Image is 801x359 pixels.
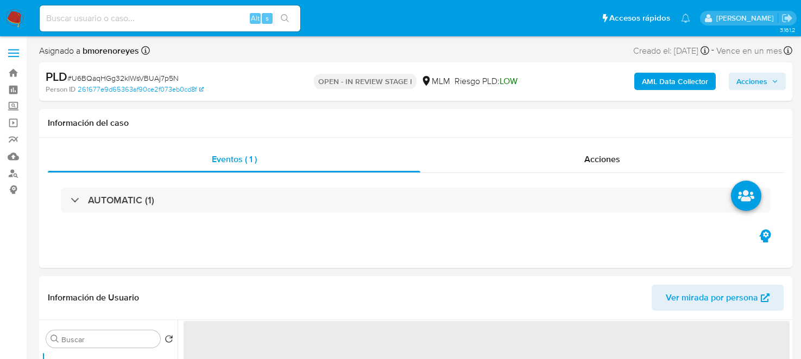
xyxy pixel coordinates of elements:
div: MLM [421,75,450,87]
button: AML Data Collector [634,73,716,90]
span: Accesos rápidos [609,12,670,24]
a: Salir [781,12,793,24]
input: Buscar [61,335,156,344]
p: brenda.morenoreyes@mercadolibre.com.mx [716,13,778,23]
button: Buscar [51,335,59,343]
b: Person ID [46,85,75,94]
span: Acciones [584,153,620,165]
span: Alt [251,13,260,23]
span: Riesgo PLD: [455,75,518,87]
span: # U6BQaqHGg32kIWsVBUAj7p5N [67,73,179,84]
a: 261677e9d65363af90ce2f073eb0cd8f [78,85,204,94]
b: AML Data Collector [642,73,708,90]
span: - [711,43,714,58]
a: Notificaciones [681,14,690,23]
span: Ver mirada por persona [666,285,758,311]
span: Eventos ( 1 ) [212,153,257,165]
span: s [266,13,269,23]
h1: Información del caso [48,118,784,129]
b: bmorenoreyes [80,44,139,57]
p: OPEN - IN REVIEW STAGE I [314,74,417,89]
b: PLD [46,68,67,85]
button: Ver mirada por persona [652,285,784,311]
span: LOW [500,75,518,87]
button: Volver al orden por defecto [165,335,173,347]
span: Acciones [736,73,767,90]
h1: Información de Usuario [48,292,139,303]
span: Vence en un mes [716,45,782,57]
input: Buscar usuario o caso... [40,11,300,25]
button: search-icon [274,11,296,26]
button: Acciones [729,73,786,90]
h3: AUTOMATIC (1) [88,194,154,206]
div: Creado el: [DATE] [633,43,709,58]
div: AUTOMATIC (1) [61,188,771,213]
span: Asignado a [39,45,139,57]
